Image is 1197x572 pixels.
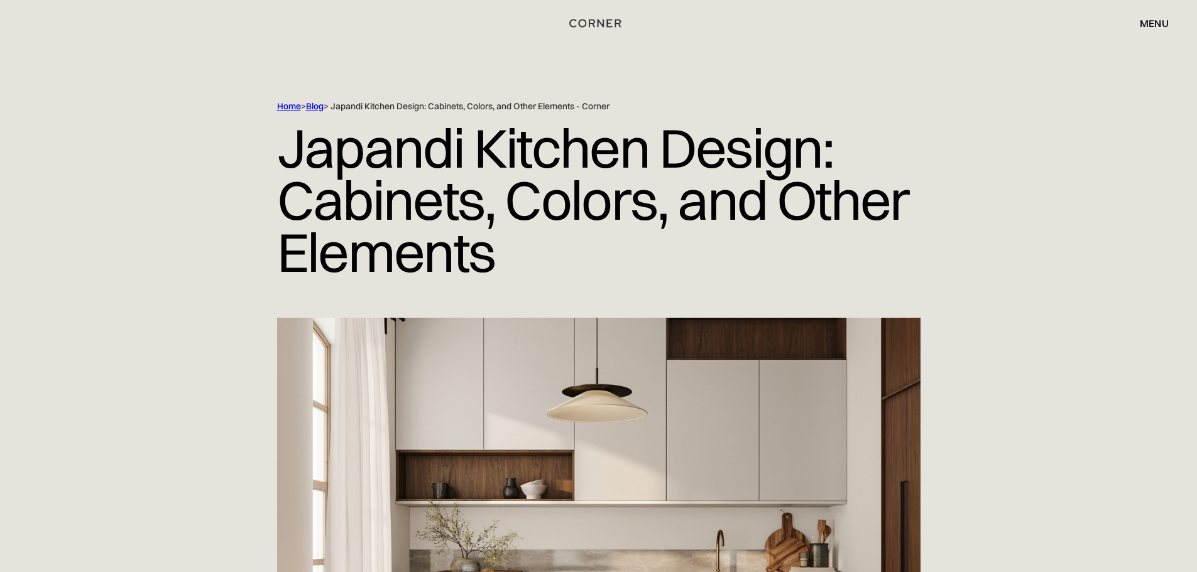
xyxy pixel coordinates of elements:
a: home [555,15,642,31]
div: menu [1127,13,1169,34]
h1: Japandi Kitchen Design: Cabinets, Colors, and Other Elements [277,112,921,288]
a: Blog [306,100,324,112]
div: menu [1140,18,1169,28]
a: Home [277,100,301,112]
div: > > Japandi Kitchen Design: Cabinets, Colors, and Other Elements - Corner [277,100,868,112]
